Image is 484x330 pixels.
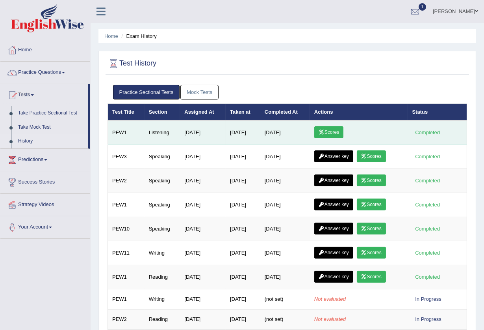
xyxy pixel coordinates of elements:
[145,104,180,120] th: Section
[357,271,386,283] a: Scores
[260,193,310,217] td: [DATE]
[310,104,408,120] th: Actions
[260,120,310,145] td: [DATE]
[314,150,353,162] a: Answer key
[314,247,353,259] a: Answer key
[412,176,443,185] div: Completed
[408,104,467,120] th: Status
[0,149,90,169] a: Predictions
[226,289,260,309] td: [DATE]
[108,120,145,145] td: PEW1
[180,193,226,217] td: [DATE]
[145,217,180,241] td: Speaking
[108,241,145,265] td: PEW11
[412,273,443,281] div: Completed
[226,120,260,145] td: [DATE]
[314,199,353,210] a: Answer key
[180,104,226,120] th: Assigned At
[104,33,118,39] a: Home
[108,104,145,120] th: Test Title
[108,289,145,309] td: PEW1
[0,84,88,104] a: Tests
[357,150,386,162] a: Scores
[226,241,260,265] td: [DATE]
[260,241,310,265] td: [DATE]
[260,265,310,289] td: [DATE]
[314,174,353,186] a: Answer key
[419,3,427,11] span: 1
[226,217,260,241] td: [DATE]
[0,171,90,191] a: Success Stories
[145,193,180,217] td: Speaking
[180,241,226,265] td: [DATE]
[113,85,180,99] a: Practice Sectional Tests
[15,120,88,135] a: Take Mock Test
[145,169,180,193] td: Speaking
[265,316,284,322] span: (not set)
[0,194,90,214] a: Strategy Videos
[226,309,260,330] td: [DATE]
[0,39,90,59] a: Home
[226,145,260,169] td: [DATE]
[412,201,443,209] div: Completed
[180,265,226,289] td: [DATE]
[226,104,260,120] th: Taken at
[357,247,386,259] a: Scores
[180,85,219,99] a: Mock Tests
[412,295,445,303] div: In Progress
[357,174,386,186] a: Scores
[314,316,346,322] em: Not evaluated
[412,315,445,323] div: In Progress
[145,289,180,309] td: Writing
[145,145,180,169] td: Speaking
[180,217,226,241] td: [DATE]
[119,32,157,40] li: Exam History
[108,58,156,69] h2: Test History
[226,265,260,289] td: [DATE]
[108,145,145,169] td: PEW3
[314,296,346,302] em: Not evaluated
[260,145,310,169] td: [DATE]
[260,217,310,241] td: [DATE]
[357,223,386,234] a: Scores
[226,169,260,193] td: [DATE]
[412,249,443,257] div: Completed
[180,145,226,169] td: [DATE]
[15,134,88,148] a: History
[145,241,180,265] td: Writing
[265,296,284,302] span: (not set)
[15,106,88,120] a: Take Practice Sectional Test
[180,289,226,309] td: [DATE]
[412,225,443,233] div: Completed
[314,126,343,138] a: Scores
[145,120,180,145] td: Listening
[108,309,145,330] td: PEW2
[180,169,226,193] td: [DATE]
[357,199,386,210] a: Scores
[145,309,180,330] td: Reading
[260,104,310,120] th: Completed At
[412,128,443,137] div: Completed
[314,223,353,234] a: Answer key
[0,62,90,81] a: Practice Questions
[314,271,353,283] a: Answer key
[108,265,145,289] td: PEW1
[226,193,260,217] td: [DATE]
[0,216,90,236] a: Your Account
[108,217,145,241] td: PEW10
[180,309,226,330] td: [DATE]
[145,265,180,289] td: Reading
[180,120,226,145] td: [DATE]
[412,152,443,161] div: Completed
[260,169,310,193] td: [DATE]
[108,193,145,217] td: PEW1
[108,169,145,193] td: PEW2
